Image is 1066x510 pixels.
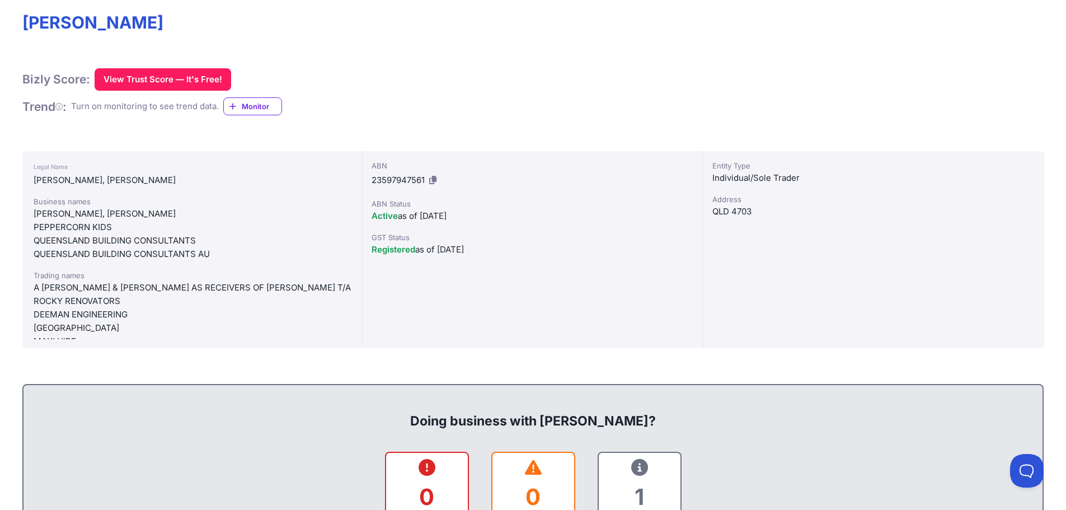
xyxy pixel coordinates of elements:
button: View Trust Score — It's Free! [95,68,231,91]
div: QUEENSLAND BUILDING CONSULTANTS AU [34,247,351,261]
div: MAXI HIRE [34,335,351,348]
div: [GEOGRAPHIC_DATA] [34,321,351,335]
div: Business names [34,196,351,207]
div: Individual/Sole Trader [712,171,1034,185]
div: [PERSON_NAME], [PERSON_NAME] [34,207,351,221]
div: Turn on monitoring to see trend data. [71,100,219,113]
div: ABN Status [372,198,693,209]
div: Trading names [34,270,351,281]
span: Registered [372,244,415,255]
div: QLD 4703 [712,205,1034,218]
div: [PERSON_NAME], [PERSON_NAME] [34,174,351,187]
div: Doing business with [PERSON_NAME]? [35,394,1031,430]
span: Active [372,210,398,221]
div: Address [712,194,1034,205]
div: Legal Name [34,160,351,174]
div: QUEENSLAND BUILDING CONSULTANTS [34,234,351,247]
div: as of [DATE] [372,209,693,223]
span: 23597947561 [372,175,425,185]
div: as of [DATE] [372,243,693,256]
div: DEEMAN ENGINEERING [34,308,351,321]
div: Entity Type [712,160,1034,171]
iframe: Toggle Customer Support [1010,454,1044,488]
span: Monitor [242,101,281,112]
div: GST Status [372,232,693,243]
h1: [PERSON_NAME] [22,12,1044,32]
h1: Bizly Score: [22,72,90,87]
div: ABN [372,160,693,171]
div: A [PERSON_NAME] & [PERSON_NAME] AS RECEIVERS OF [PERSON_NAME] T/A ROCKY RENOVATORS [34,281,351,308]
div: PEPPERCORN KIDS [34,221,351,234]
h1: Trend : [22,99,67,114]
a: Monitor [223,97,282,115]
